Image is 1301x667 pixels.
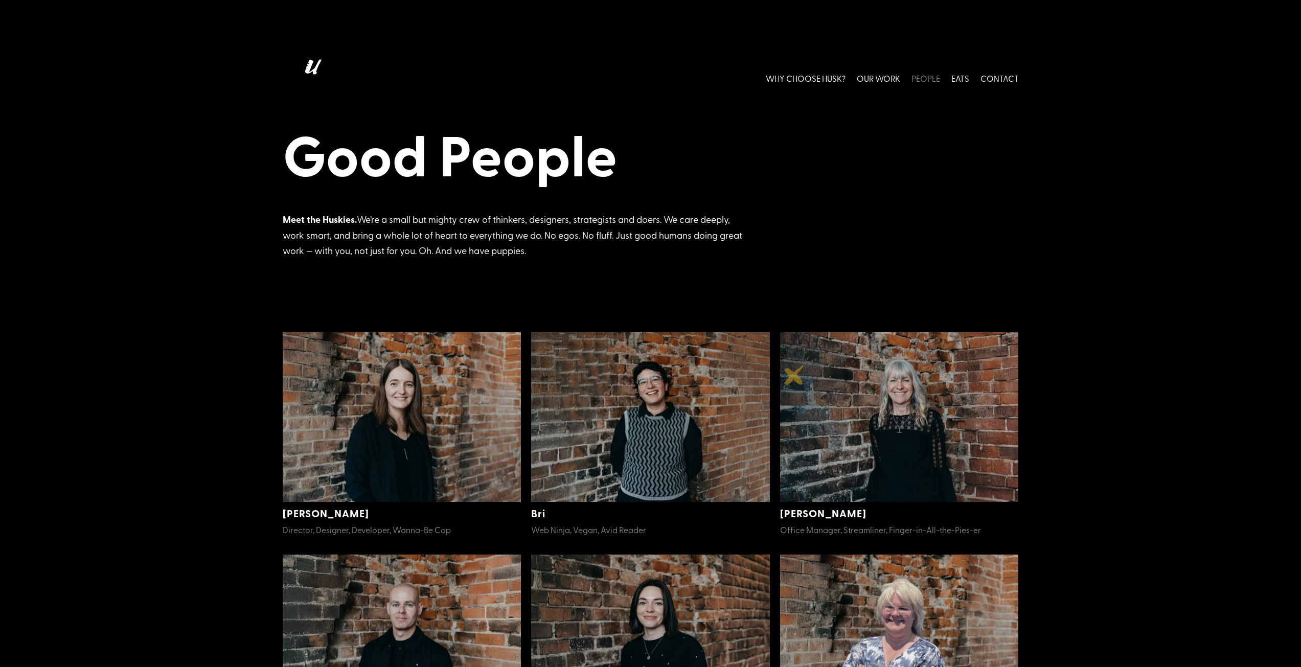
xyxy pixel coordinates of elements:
[531,506,545,520] a: Bri
[531,332,770,502] img: Bri
[780,524,981,535] span: Office Manager, Streamliner, Finger-in-All-the-Pies-er
[283,212,743,259] div: We’re a small but mighty crew of thinkers, designers, strategists and doers. We care deeply, work...
[766,55,846,101] a: WHY CHOOSE HUSK?
[283,524,451,535] span: Director, Designer, Developer, Wanna-Be Cop
[531,524,646,535] span: Web Ninja, Vegan, Avid Reader
[283,55,339,101] img: Husk logo
[980,55,1019,101] a: CONTACT
[857,55,900,101] a: OUR WORK
[283,213,357,226] strong: Meet the Huskies.
[283,506,369,520] a: [PERSON_NAME]
[283,332,521,502] img: Lou
[911,55,940,101] a: PEOPLE
[951,55,969,101] a: EATS
[780,332,1019,502] img: Mel
[780,506,866,520] a: [PERSON_NAME]
[283,121,1019,193] h1: Good People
